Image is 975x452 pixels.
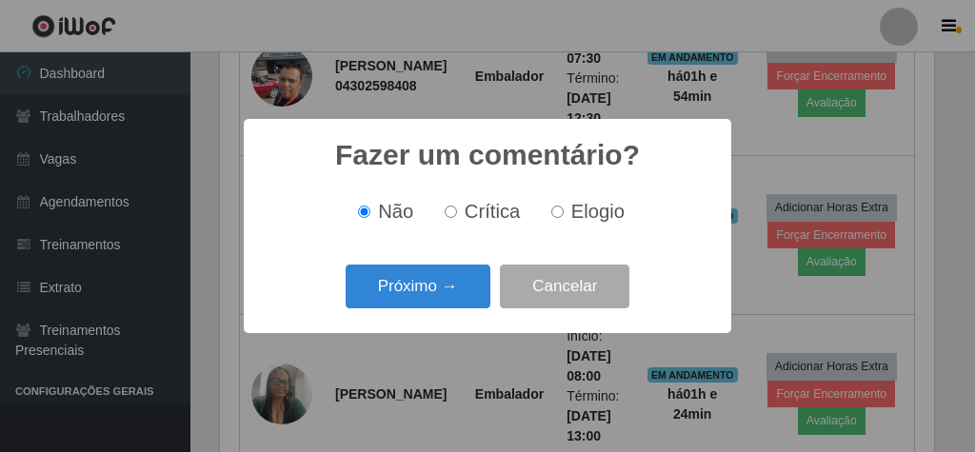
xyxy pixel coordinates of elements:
[346,265,490,309] button: Próximo →
[551,206,564,218] input: Elogio
[358,206,370,218] input: Não
[465,201,521,222] span: Crítica
[500,265,629,309] button: Cancelar
[378,201,413,222] span: Não
[445,206,457,218] input: Crítica
[335,138,640,172] h2: Fazer um comentário?
[571,201,625,222] span: Elogio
